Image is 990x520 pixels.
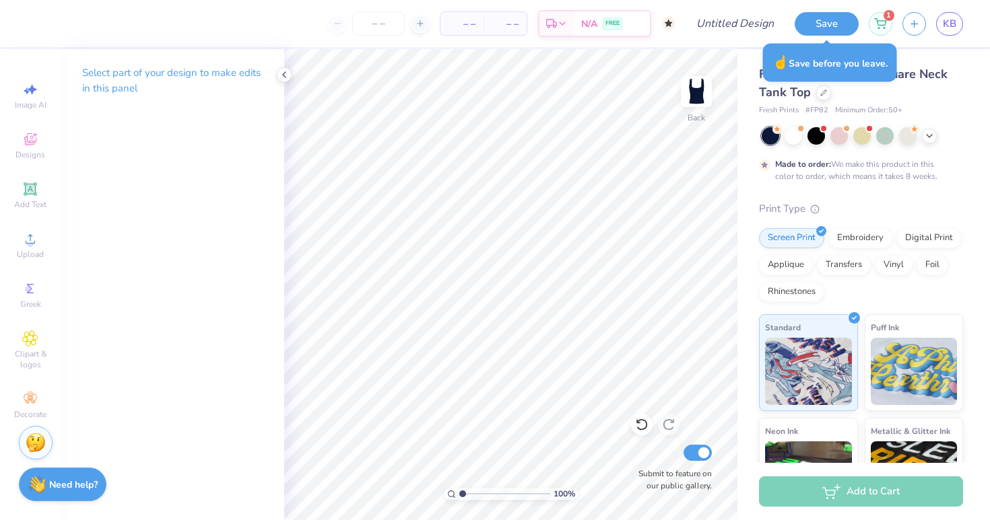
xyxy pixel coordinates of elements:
[492,17,519,31] span: – –
[15,100,46,110] span: Image AI
[759,255,813,275] div: Applique
[896,228,962,248] div: Digital Print
[352,11,405,36] input: – –
[15,149,45,160] span: Designs
[554,488,575,500] span: 100 %
[871,441,958,509] img: Metallic & Glitter Ink
[688,112,705,124] div: Back
[884,10,894,21] span: 1
[17,249,44,260] span: Upload
[936,12,963,36] a: KB
[871,338,958,405] img: Puff Ink
[775,158,941,182] div: We make this product in this color to order, which means it takes 8 weeks.
[775,159,831,170] strong: Made to order:
[871,320,899,334] span: Puff Ink
[759,105,799,116] span: Fresh Prints
[20,299,41,309] span: Greek
[581,17,597,31] span: N/A
[686,10,785,37] input: Untitled Design
[82,65,263,96] p: Select part of your design to make edits in this panel
[14,199,46,210] span: Add Text
[765,441,852,509] img: Neon Ink
[683,78,710,105] img: Back
[805,105,828,116] span: # FP82
[772,54,789,71] span: ☝️
[631,468,712,492] label: Submit to feature on our public gallery.
[817,255,871,275] div: Transfers
[49,478,98,491] strong: Need help?
[759,201,963,217] div: Print Type
[828,228,892,248] div: Embroidery
[795,12,859,36] button: Save
[763,44,897,82] div: Save before you leave.
[917,255,948,275] div: Foil
[14,409,46,420] span: Decorate
[871,424,950,438] span: Metallic & Glitter Ink
[875,255,913,275] div: Vinyl
[449,17,475,31] span: – –
[7,348,54,370] span: Clipart & logos
[605,19,620,28] span: FREE
[943,16,956,32] span: KB
[765,424,798,438] span: Neon Ink
[759,228,824,248] div: Screen Print
[765,320,801,334] span: Standard
[835,105,902,116] span: Minimum Order: 50 +
[759,282,824,302] div: Rhinestones
[765,338,852,405] img: Standard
